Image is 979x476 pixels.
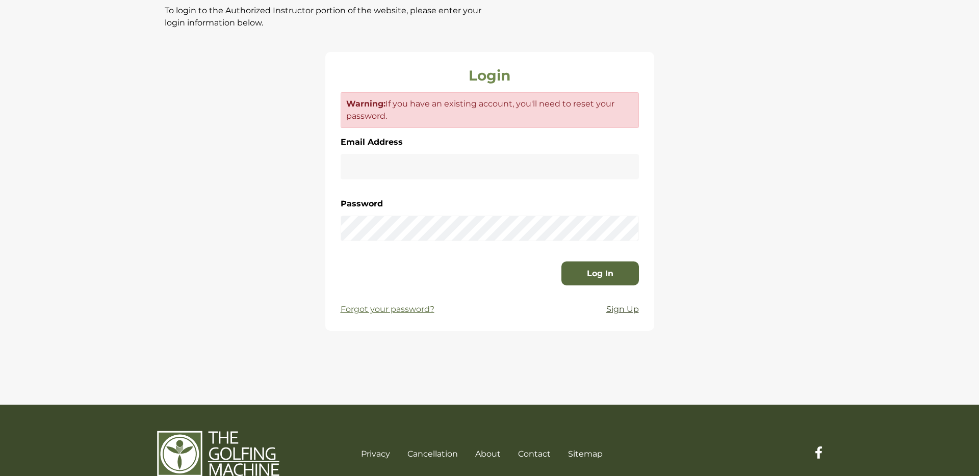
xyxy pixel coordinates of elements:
label: Email Address [341,136,403,149]
label: Password [341,197,383,210]
p: If you have an existing account, you'll need to reset your password. [346,98,633,122]
strong: Warning: [346,99,385,109]
a: Cancellation [407,449,458,459]
a: Sign Up [606,303,639,315]
a: Privacy [361,449,390,459]
p: To login to the Authorized Instructor portion of the website, please enter your login information... [165,5,486,29]
a: Forgot your password? [341,303,434,315]
a: Contact [518,449,551,459]
a: About [475,449,501,459]
h3: Login [341,67,639,85]
button: Log In [561,261,639,286]
a: Sitemap [568,449,603,459]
